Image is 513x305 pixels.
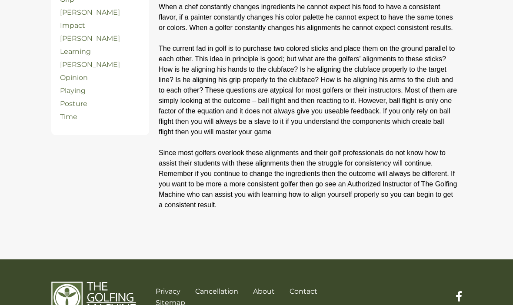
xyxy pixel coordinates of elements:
a: Playing [60,86,86,95]
a: [PERSON_NAME] [60,60,120,69]
a: [PERSON_NAME] [60,34,120,43]
a: Learning [60,47,91,56]
a: Posture [60,99,87,108]
a: Cancellation [195,287,238,295]
a: Opinion [60,73,88,82]
a: Impact [60,21,85,30]
a: About [253,287,275,295]
a: Privacy [156,287,180,295]
a: [PERSON_NAME] [60,8,120,17]
a: Time [60,113,77,121]
a: Contact [290,287,317,295]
